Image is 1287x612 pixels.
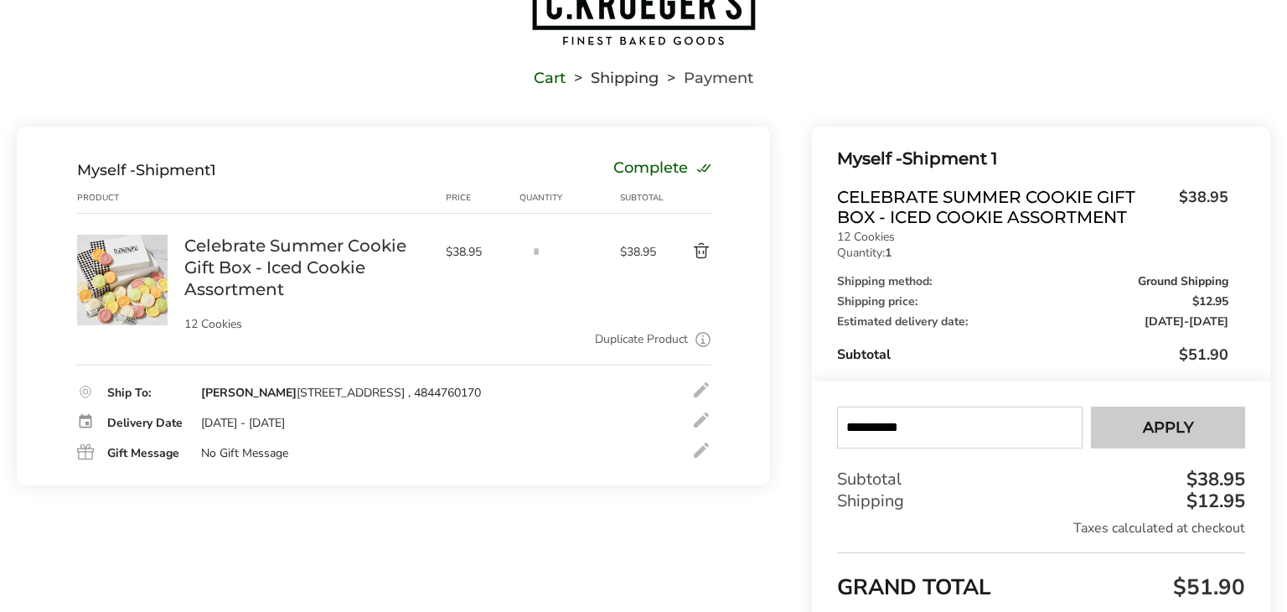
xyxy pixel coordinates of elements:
div: $12.95 [1182,492,1245,511]
strong: 1 [885,245,892,261]
p: 12 Cookies [837,231,1228,243]
div: Subtotal [837,469,1245,490]
div: Price [446,191,519,205]
input: Quantity input [519,235,553,268]
div: Taxes calculated at checkout [837,519,1245,537]
a: Celebrate Summer Cookie Gift Box - Iced Cookie Assortment [184,235,429,300]
div: Complete [613,161,711,179]
div: Product [77,191,184,205]
div: [STREET_ADDRESS] , 4844760170 [201,386,481,401]
div: Delivery Date [107,418,184,429]
span: $38.95 [1171,187,1228,223]
div: [DATE] - [DATE] [201,416,285,431]
p: Quantity: [837,247,1228,259]
span: Ground Shipping [1138,276,1228,288]
div: No Gift Message [201,446,288,461]
div: Shipment 1 [837,145,1228,173]
div: Estimated delivery date: [837,316,1228,328]
div: Shipping [837,490,1245,512]
div: Quantity [519,191,620,205]
span: $51.90 [1179,345,1228,365]
span: - [1145,316,1228,328]
div: Ship To: [107,387,184,399]
span: Myself - [77,161,136,179]
div: Gift Message [107,448,184,459]
span: $12.95 [1192,296,1228,308]
div: Shipping price: [837,296,1228,308]
span: Celebrate Summer Cookie Gift Box - Iced Cookie Assortment [837,187,1171,227]
span: Myself - [837,148,902,169]
span: Payment [684,72,753,84]
span: [DATE] [1189,314,1228,329]
span: $51.90 [1169,573,1245,602]
div: Shipping method: [837,276,1228,288]
span: Apply [1143,420,1194,435]
span: $38.95 [446,244,511,260]
a: Celebrate Summer Cookie Gift Box - Iced Cookie Assortment$38.95 [837,187,1228,227]
div: Shipment [77,161,216,179]
div: Subtotal [837,345,1228,365]
a: Celebrate Summer Cookie Gift Box - Iced Cookie Assortment [77,234,168,250]
img: Celebrate Summer Cookie Gift Box - Iced Cookie Assortment [77,235,168,325]
div: $38.95 [1182,470,1245,489]
div: GRAND TOTAL [837,552,1245,607]
div: Subtotal [620,191,661,205]
a: Cart [534,72,566,84]
strong: [PERSON_NAME] [201,385,297,401]
span: 1 [210,161,216,179]
button: Delete product [662,241,711,262]
li: Shipping [566,72,659,84]
button: Apply [1091,407,1245,449]
a: Duplicate Product [595,330,688,349]
span: $38.95 [620,244,661,260]
p: 12 Cookies [184,319,429,330]
span: [DATE] [1145,314,1184,329]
